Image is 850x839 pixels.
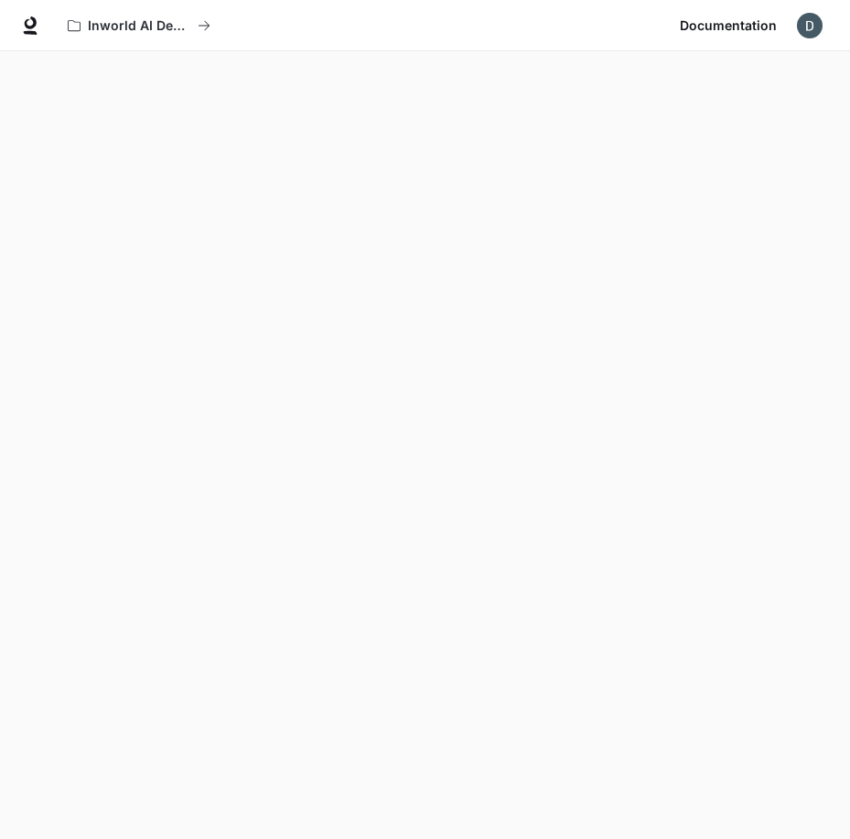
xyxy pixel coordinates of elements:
p: Inworld AI Demos [88,18,190,34]
button: Avatar de l'utilisateur [791,7,828,44]
img: Avatar de l'utilisateur [797,13,823,38]
button: All workspaces [59,7,219,44]
a: Documentation [672,7,784,44]
span: Documentation [680,15,777,38]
